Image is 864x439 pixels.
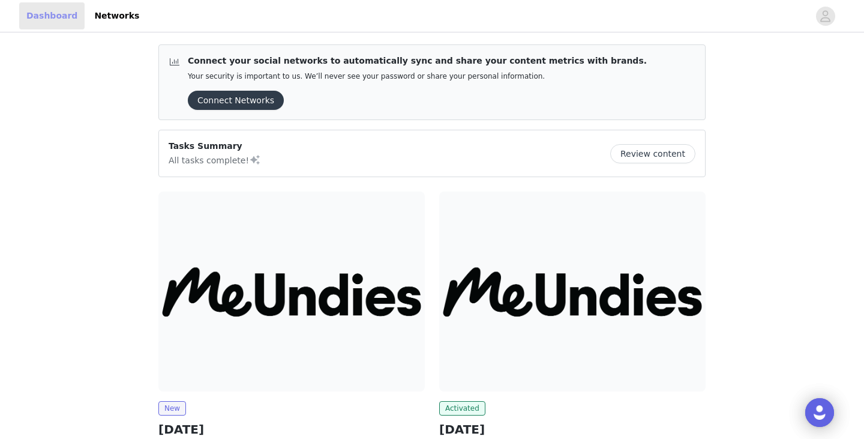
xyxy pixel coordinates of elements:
div: Open Intercom Messenger [805,398,834,427]
span: New [158,401,186,416]
p: Connect your social networks to automatically sync and share your content metrics with brands. [188,55,647,67]
div: avatar [820,7,831,26]
a: Dashboard [19,2,85,29]
img: MeUndies [439,192,706,392]
button: Review content [610,144,695,163]
h2: [DATE] [158,420,425,438]
h2: [DATE] [439,420,706,438]
span: Activated [439,401,485,416]
p: Tasks Summary [169,140,261,153]
button: Connect Networks [188,91,284,110]
p: Your security is important to us. We’ll never see your password or share your personal information. [188,72,647,81]
p: All tasks complete! [169,153,261,167]
img: MeUndies [158,192,425,392]
a: Networks [87,2,146,29]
